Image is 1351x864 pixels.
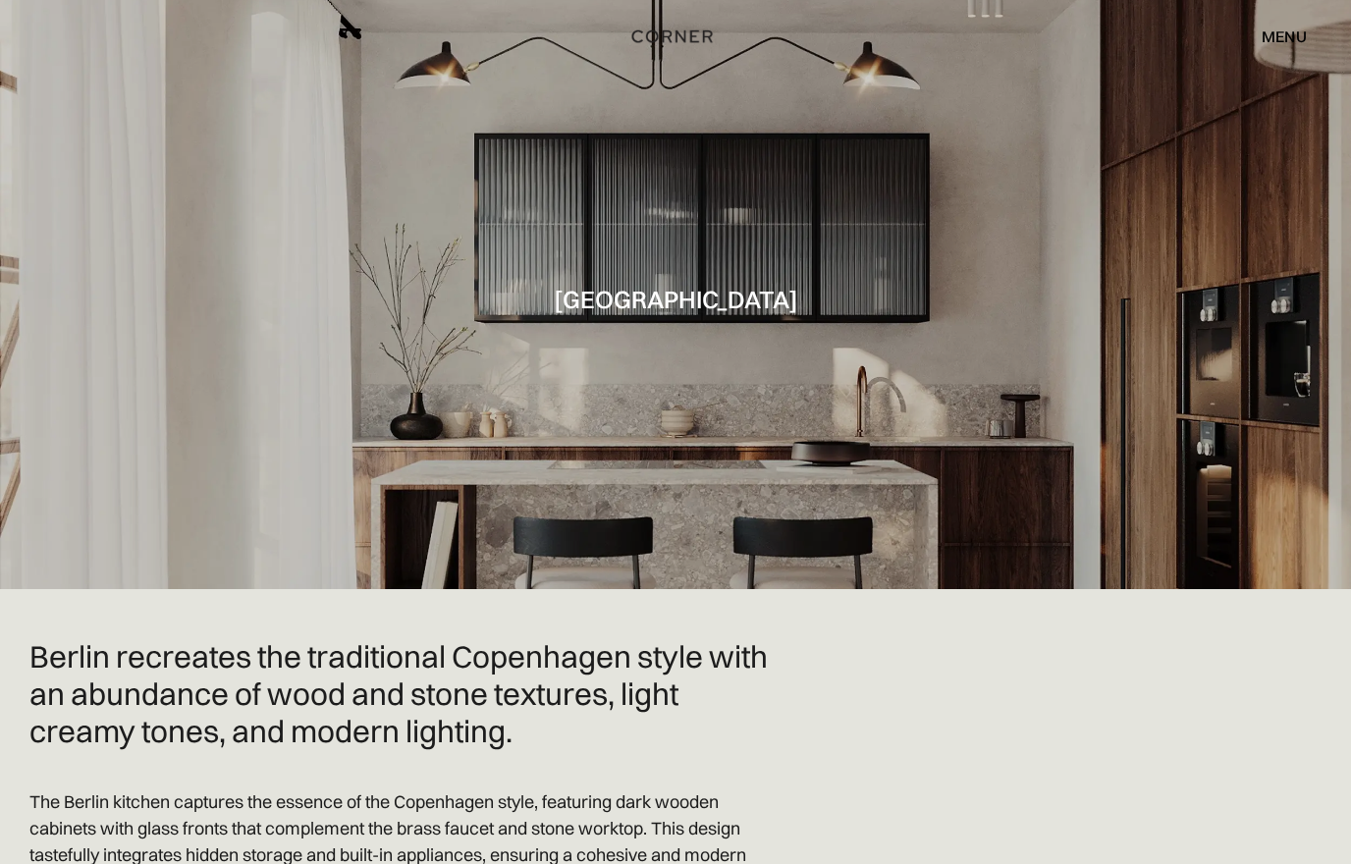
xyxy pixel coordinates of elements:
[1262,28,1307,44] div: menu
[554,286,798,312] h1: [GEOGRAPHIC_DATA]
[611,24,740,49] a: home
[1242,20,1307,53] div: menu
[29,638,774,749] h2: Berlin recreates the traditional Copenhagen style with an abundance of wood and stone textures, l...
